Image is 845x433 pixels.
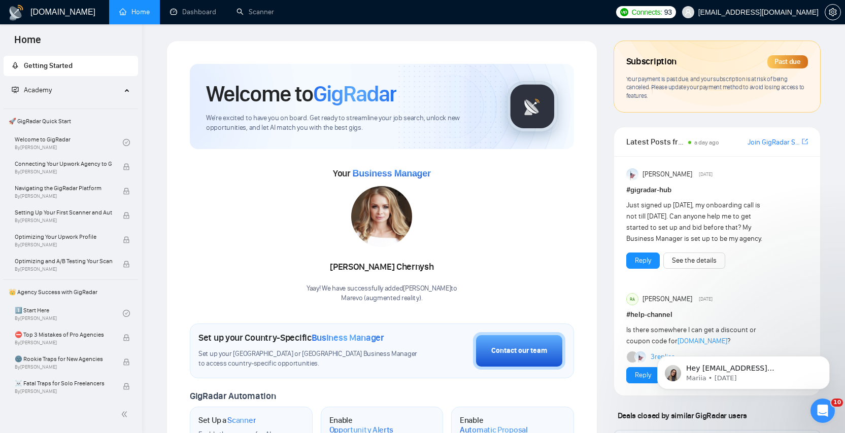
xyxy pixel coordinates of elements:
[352,168,430,178] span: Business Manager
[24,86,52,94] span: Academy
[664,7,672,18] span: 93
[627,294,638,305] div: RA
[123,261,130,268] span: lock
[206,114,491,133] span: We're excited to have you on board. Get ready to streamline your job search, unlock new opportuni...
[15,193,112,199] span: By [PERSON_NAME]
[333,168,431,179] span: Your
[685,9,692,16] span: user
[15,378,112,388] span: ☠️ Fatal Traps for Solo Freelancers
[15,256,112,266] span: Optimizing and A/B Testing Your Scanner for Better Results
[831,399,843,407] span: 10
[626,75,804,99] span: Your payment is past due, and your subscription is at risk of being canceled. Please update your ...
[473,332,565,370] button: Contact our team
[635,351,646,363] img: Anisuzzaman Khan
[825,4,841,20] button: setting
[15,207,112,218] span: Setting Up Your First Scanner and Auto-Bidder
[12,86,52,94] span: Academy
[15,242,112,248] span: By [PERSON_NAME]
[4,56,138,76] li: Getting Started
[123,188,130,195] span: lock
[123,358,130,366] span: lock
[198,415,256,425] h1: Set Up a
[626,53,677,70] span: Subscription
[307,259,457,276] div: [PERSON_NAME] Chernysh
[24,61,73,70] span: Getting Started
[190,390,276,402] span: GigRadar Automation
[626,324,772,347] div: Is there somewhere I can get a discount or coupon code for ?
[642,335,845,406] iframe: Intercom notifications message
[15,169,112,175] span: By [PERSON_NAME]
[767,55,808,68] div: Past due
[631,7,662,18] span: Connects:
[198,349,419,369] span: Set up your [GEOGRAPHIC_DATA] or [GEOGRAPHIC_DATA] Business Manager to access country-specific op...
[491,345,547,356] div: Contact our team
[123,383,130,390] span: lock
[119,8,150,16] a: homeHome
[15,388,112,394] span: By [PERSON_NAME]
[626,135,685,148] span: Latest Posts from the GigRadar Community
[663,252,725,269] button: See the details
[643,169,692,180] span: [PERSON_NAME]
[643,294,692,305] span: [PERSON_NAME]
[15,364,112,370] span: By [PERSON_NAME]
[15,159,112,169] span: Connecting Your Upwork Agency to GigRadar
[626,168,638,181] img: Anisuzzaman Khan
[699,170,713,179] span: [DATE]
[5,282,137,302] span: 👑 Agency Success with GigRadar
[15,340,112,346] span: By [PERSON_NAME]
[307,284,457,303] div: Yaay! We have successfully added [PERSON_NAME] to
[620,8,628,16] img: upwork-logo.png
[123,163,130,170] span: lock
[351,186,412,247] img: 1686131469351-29.jpg
[227,415,256,425] span: Scanner
[626,309,808,320] h1: # help-channel
[170,8,216,16] a: dashboardDashboard
[699,295,713,304] span: [DATE]
[313,80,396,107] span: GigRadar
[123,212,130,219] span: lock
[694,139,719,146] span: a day ago
[614,407,751,424] span: Deals closed by similar GigRadar users
[15,302,123,324] a: 1️⃣ Start HereBy[PERSON_NAME]
[15,354,112,364] span: 🌚 Rookie Traps for New Agencies
[825,8,840,16] span: setting
[626,200,772,244] div: Just signed up [DATE], my onboarding call is not till [DATE]. Can anyone help me to get started t...
[12,86,19,93] span: fund-projection-screen
[8,5,24,21] img: logo
[15,330,112,340] span: ⛔ Top 3 Mistakes of Pro Agencies
[672,255,717,266] a: See the details
[121,409,131,419] span: double-left
[15,266,112,272] span: By [PERSON_NAME]
[15,131,123,154] a: Welcome to GigRadarBy[PERSON_NAME]
[6,32,49,54] span: Home
[206,80,396,107] h1: Welcome to
[123,334,130,341] span: lock
[635,255,651,266] a: Reply
[507,81,558,132] img: gigradar-logo.png
[123,236,130,243] span: lock
[748,137,800,148] a: Join GigRadar Slack Community
[15,183,112,193] span: Navigating the GigRadar Platform
[626,367,660,383] button: Reply
[626,185,808,196] h1: # gigradar-hub
[123,139,130,146] span: check-circle
[802,137,808,146] span: export
[825,8,841,16] a: setting
[802,137,808,147] a: export
[123,310,130,317] span: check-circle
[198,332,384,343] h1: Set up your Country-Specific
[15,218,112,224] span: By [PERSON_NAME]
[626,252,660,269] button: Reply
[312,332,384,343] span: Business Manager
[236,8,274,16] a: searchScanner
[15,232,112,242] span: Optimizing Your Upwork Profile
[810,399,835,423] iframe: Intercom live chat
[635,370,651,381] a: Reply
[307,294,457,303] p: Marevo (augmented reality) .
[5,111,137,131] span: 🚀 GigRadar Quick Start
[12,62,19,69] span: rocket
